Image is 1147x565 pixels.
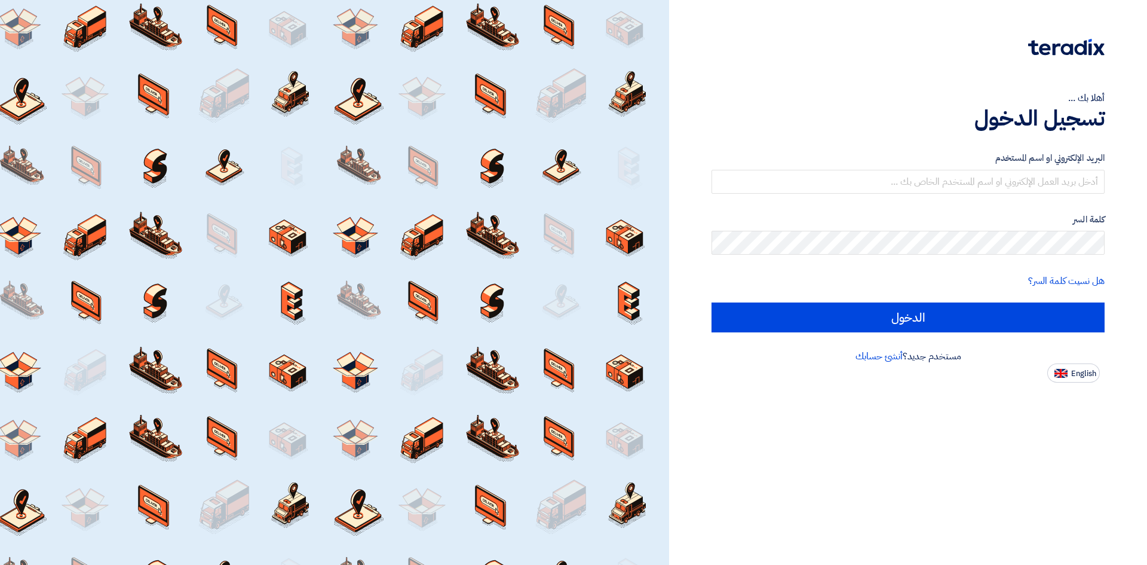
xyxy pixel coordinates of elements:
label: البريد الإلكتروني او اسم المستخدم [711,151,1105,165]
input: أدخل بريد العمل الإلكتروني او اسم المستخدم الخاص بك ... [711,170,1105,194]
img: Teradix logo [1028,39,1105,56]
input: الدخول [711,303,1105,332]
a: هل نسيت كلمة السر؟ [1028,274,1105,288]
a: أنشئ حسابك [855,349,903,364]
button: English [1047,364,1100,383]
label: كلمة السر [711,213,1105,227]
img: en-US.png [1054,369,1068,378]
div: مستخدم جديد؟ [711,349,1105,364]
div: أهلا بك ... [711,91,1105,105]
h1: تسجيل الدخول [711,105,1105,132]
span: English [1071,369,1096,378]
